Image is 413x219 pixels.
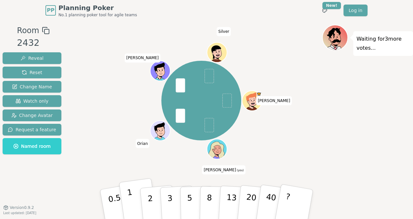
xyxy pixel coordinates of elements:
span: Chris is the host [257,91,261,96]
button: Request a feature [3,124,61,135]
span: Click to change your name [217,27,231,36]
span: Change Name [12,84,52,90]
span: PP [47,6,54,14]
span: Planning Poker [58,3,137,12]
span: No.1 planning poker tool for agile teams [58,12,137,18]
button: Click to change your avatar [207,140,226,159]
span: Change Avatar [11,112,53,119]
button: Change Name [3,81,61,93]
span: Room [17,25,39,36]
span: Click to change your name [202,165,245,174]
p: Waiting for 3 more votes... [357,34,410,53]
span: Click to change your name [136,139,150,148]
span: Reveal [20,55,44,61]
button: Watch only [3,95,61,107]
a: Log in [344,5,368,16]
button: Reveal [3,52,61,64]
span: Click to change your name [256,96,292,105]
span: Click to change your name [125,53,160,62]
span: Reset [22,69,42,76]
button: Reset [3,67,61,78]
span: Last updated: [DATE] [3,211,36,215]
span: Request a feature [8,126,56,133]
button: Named room [3,138,61,154]
button: New! [319,5,331,16]
span: (you) [236,169,244,172]
button: Change Avatar [3,109,61,121]
div: New! [322,2,341,9]
button: Version0.9.2 [3,205,34,210]
span: Named room [13,143,51,149]
div: 2432 [17,36,49,50]
a: PPPlanning PokerNo.1 planning poker tool for agile teams [45,3,137,18]
span: Watch only [16,98,49,104]
span: Version 0.9.2 [10,205,34,210]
